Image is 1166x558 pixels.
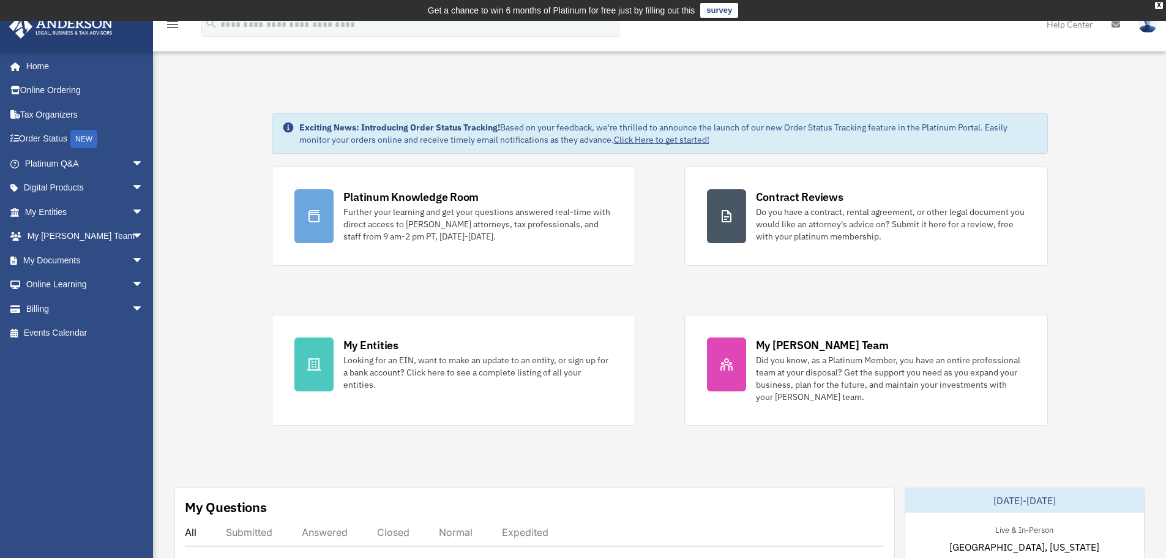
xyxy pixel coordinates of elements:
[185,498,267,516] div: My Questions
[343,354,613,391] div: Looking for an EIN, want to make an update to an entity, or sign up for a bank account? Click her...
[185,526,196,538] div: All
[9,296,162,321] a: Billingarrow_drop_down
[614,134,709,145] a: Click Here to get started!
[1155,2,1163,9] div: close
[132,151,156,176] span: arrow_drop_down
[9,273,162,297] a: Online Learningarrow_drop_down
[9,102,162,127] a: Tax Organizers
[299,121,1037,146] div: Based on your feedback, we're thrilled to announce the launch of our new Order Status Tracking fe...
[756,337,889,353] div: My [PERSON_NAME] Team
[226,526,272,538] div: Submitted
[132,200,156,225] span: arrow_drop_down
[9,200,162,224] a: My Entitiesarrow_drop_down
[377,526,409,538] div: Closed
[439,526,473,538] div: Normal
[428,3,695,18] div: Get a chance to win 6 months of Platinum for free just by filling out this
[756,206,1025,243] div: Do you have a contract, rental agreement, or other legal document you would like an attorney's ad...
[302,526,348,538] div: Answered
[165,21,180,32] a: menu
[9,176,162,200] a: Digital Productsarrow_drop_down
[132,176,156,201] span: arrow_drop_down
[132,273,156,298] span: arrow_drop_down
[299,122,500,133] strong: Exciting News: Introducing Order Status Tracking!
[9,127,162,152] a: Order StatusNEW
[756,354,1025,403] div: Did you know, as a Platinum Member, you have an entire professional team at your disposal? Get th...
[132,224,156,249] span: arrow_drop_down
[985,522,1063,535] div: Live & In-Person
[502,526,548,538] div: Expedited
[6,15,116,39] img: Anderson Advisors Platinum Portal
[684,315,1048,426] a: My [PERSON_NAME] Team Did you know, as a Platinum Member, you have an entire professional team at...
[1138,15,1157,33] img: User Pic
[132,248,156,273] span: arrow_drop_down
[9,224,162,249] a: My [PERSON_NAME] Teamarrow_drop_down
[684,167,1048,266] a: Contract Reviews Do you have a contract, rental agreement, or other legal document you would like...
[343,337,398,353] div: My Entities
[756,189,843,205] div: Contract Reviews
[949,540,1099,554] span: [GEOGRAPHIC_DATA], [US_STATE]
[272,315,635,426] a: My Entities Looking for an EIN, want to make an update to an entity, or sign up for a bank accoun...
[9,54,156,78] a: Home
[9,151,162,176] a: Platinum Q&Aarrow_drop_down
[700,3,738,18] a: survey
[272,167,635,266] a: Platinum Knowledge Room Further your learning and get your questions answered real-time with dire...
[9,321,162,345] a: Events Calendar
[9,78,162,103] a: Online Ordering
[132,296,156,322] span: arrow_drop_down
[70,130,97,148] div: NEW
[905,488,1144,513] div: [DATE]-[DATE]
[343,206,613,243] div: Further your learning and get your questions answered real-time with direct access to [PERSON_NAM...
[165,17,180,32] i: menu
[204,17,218,30] i: search
[9,248,162,273] a: My Documentsarrow_drop_down
[343,189,479,205] div: Platinum Knowledge Room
